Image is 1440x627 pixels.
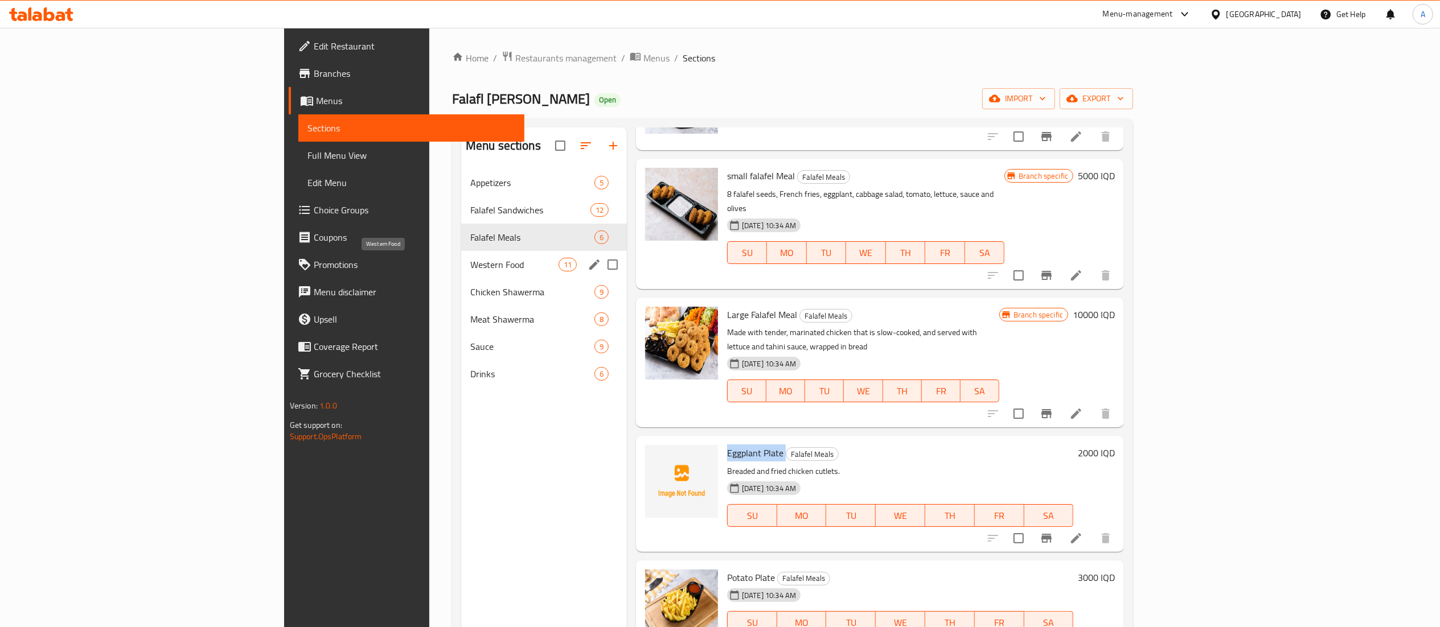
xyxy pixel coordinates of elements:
[645,168,718,241] img: small falafel Meal
[314,312,515,326] span: Upsell
[851,245,881,261] span: WE
[594,230,609,244] div: items
[600,132,627,159] button: Add section
[1069,531,1083,545] a: Edit menu item
[1033,400,1060,427] button: Branch-specific-item
[811,245,842,261] span: TU
[737,220,801,231] span: [DATE] 10:34 AM
[298,169,524,196] a: Edit Menu
[737,358,801,369] span: [DATE] 10:34 AM
[1029,508,1069,524] span: SA
[630,51,670,65] a: Menus
[926,383,956,399] span: FR
[645,445,718,518] img: Eggplant Plate
[289,251,524,278] a: Promotions
[1007,263,1031,287] span: Select to update
[727,444,783,461] span: Eggplant Plate
[548,134,572,158] span: Select all sections
[470,176,594,189] span: Appetizers
[594,176,609,189] div: items
[1014,171,1073,181] span: Branch specific
[1078,168,1115,184] h6: 5000 IQD
[290,418,342,432] span: Get support on:
[470,258,559,271] span: Western Food
[307,121,515,135] span: Sections
[289,333,524,360] a: Coverage Report
[1078,445,1115,461] h6: 2000 IQD
[1103,7,1173,21] div: Menu-management
[1033,123,1060,150] button: Branch-specific-item
[595,341,608,352] span: 9
[590,203,609,217] div: items
[289,224,524,251] a: Coupons
[559,258,577,271] div: items
[1069,407,1083,420] a: Edit menu item
[727,167,795,184] span: small falafel Meal
[826,504,876,527] button: TU
[1092,525,1119,552] button: delete
[925,241,965,264] button: FR
[502,51,617,65] a: Restaurants management
[461,164,627,392] nav: Menu sections
[810,383,839,399] span: TU
[452,51,1133,65] nav: breadcrumb
[1007,125,1031,148] span: Select to update
[1092,262,1119,289] button: delete
[727,464,1073,478] p: Breaded and fried chicken cutlets.
[970,245,1000,261] span: SA
[594,340,609,353] div: items
[319,398,337,413] span: 1.0.0
[594,93,621,107] div: Open
[727,325,999,354] p: Made with tender, marinated chicken that is slow-cooked, and served with lettuce and tahini sauce...
[470,203,590,217] span: Falafel Sandwiches
[844,379,883,402] button: WE
[594,312,609,326] div: items
[314,39,515,53] span: Edit Restaurant
[470,367,594,381] span: Drinks
[925,504,975,527] button: TH
[674,51,678,65] li: /
[595,178,608,188] span: 5
[1033,525,1060,552] button: Branch-specific-item
[930,508,970,524] span: TH
[314,367,515,381] span: Grocery Checklist
[727,504,777,527] button: SU
[767,241,806,264] button: MO
[461,360,627,387] div: Drinks6
[778,572,830,585] span: Falafel Meals
[777,504,827,527] button: MO
[298,114,524,142] a: Sections
[594,367,609,381] div: items
[799,309,852,323] div: Falafel Meals
[289,306,524,333] a: Upsell
[595,232,608,243] span: 6
[595,287,608,298] span: 9
[307,148,515,162] span: Full Menu View
[289,360,524,387] a: Grocery Checklist
[886,241,925,264] button: TH
[461,169,627,196] div: Appetizers5
[470,340,594,353] span: Sauce
[470,285,594,299] span: Chicken Shawerma
[1092,400,1119,427] button: delete
[559,259,576,270] span: 11
[979,508,1020,524] span: FR
[965,241,1004,264] button: SA
[782,508,822,524] span: MO
[891,245,921,261] span: TH
[922,379,961,402] button: FR
[727,241,767,264] button: SU
[1078,570,1115,585] h6: 3000 IQD
[314,230,515,244] span: Coupons
[800,310,852,323] span: Falafel Meals
[772,245,802,261] span: MO
[1007,526,1031,550] span: Select to update
[1007,402,1031,426] span: Select to update
[1421,8,1425,20] span: A
[797,170,850,184] div: Falafel Meals
[470,230,594,244] div: Falafel Meals
[798,171,850,184] span: Falafel Meals
[461,333,627,360] div: Sauce9
[1069,130,1083,143] a: Edit menu item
